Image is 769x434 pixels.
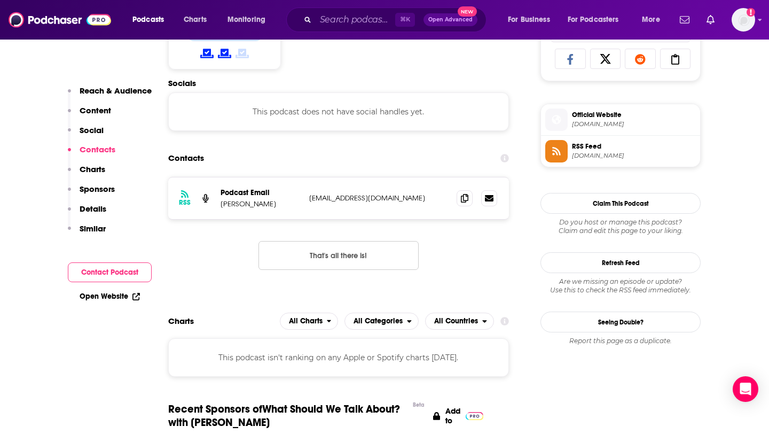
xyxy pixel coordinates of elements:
button: Charts [68,164,105,184]
a: Show notifications dropdown [676,11,694,29]
button: Details [68,204,106,223]
button: Sponsors [68,184,115,204]
p: Podcast Email [221,188,301,197]
button: Similar [68,223,106,243]
p: [PERSON_NAME] [221,199,301,208]
div: Report this page as a duplicate. [540,337,701,345]
button: open menu [280,313,339,330]
span: All Categories [354,317,403,325]
h2: Platforms [280,313,339,330]
div: Open Intercom Messenger [733,376,758,402]
button: Claim This Podcast [540,193,701,214]
p: Charts [80,164,105,174]
h2: Categories [344,313,419,330]
div: Are we missing an episode or update? Use this to check the RSS feed immediately. [540,277,701,294]
span: More [642,12,660,27]
h3: RSS [179,198,191,207]
span: Charts [184,12,207,27]
button: Social [68,125,104,145]
span: New [458,6,477,17]
span: Official Website [572,110,696,120]
button: Refresh Feed [540,252,701,273]
span: Recent Sponsors of What Should We Talk About? with [PERSON_NAME] [168,402,407,429]
div: This podcast does not have social handles yet. [168,92,509,131]
button: Open AdvancedNew [423,13,477,26]
span: jennyyang.substack.com [572,120,696,128]
span: ⌘ K [395,13,415,27]
a: Share on Facebook [555,49,586,69]
span: api.substack.com [572,152,696,160]
img: User Profile [732,8,755,32]
span: All Charts [289,317,323,325]
h2: Socials [168,78,509,88]
img: Pro Logo [466,412,483,420]
button: Content [68,105,111,125]
a: Seeing Double? [540,312,701,332]
button: open menu [344,313,419,330]
p: Content [80,105,111,115]
a: Open Website [80,292,140,301]
span: Logged in as kbastian [732,8,755,32]
p: Details [80,204,106,214]
img: Podchaser - Follow, Share and Rate Podcasts [9,10,111,30]
h2: Charts [168,316,194,326]
a: RSS Feed[DOMAIN_NAME] [545,140,696,162]
button: open menu [634,11,673,28]
a: Show notifications dropdown [702,11,719,29]
button: open menu [125,11,178,28]
span: For Business [508,12,550,27]
div: Claim and edit this page to your liking. [540,218,701,235]
p: Similar [80,223,106,234]
input: Search podcasts, credits, & more... [316,11,395,28]
p: Reach & Audience [80,86,152,96]
a: Charts [177,11,213,28]
a: Copy Link [660,49,691,69]
div: Beta [413,401,425,408]
p: Social [80,125,104,135]
a: Share on Reddit [625,49,656,69]
a: Official Website[DOMAIN_NAME] [545,108,696,131]
h2: Contacts [168,148,204,168]
svg: Add a profile image [747,8,755,17]
p: [EMAIL_ADDRESS][DOMAIN_NAME] [309,193,448,203]
a: Share on X/Twitter [590,49,621,69]
div: Search podcasts, credits, & more... [296,7,497,32]
span: RSS Feed [572,142,696,151]
button: Nothing here. [258,241,419,270]
button: Show profile menu [732,8,755,32]
button: Contact Podcast [68,262,152,282]
span: Do you host or manage this podcast? [540,218,701,227]
span: For Podcasters [568,12,619,27]
span: Monitoring [227,12,265,27]
button: open menu [425,313,494,330]
div: This podcast isn't ranking on any Apple or Spotify charts [DATE]. [168,338,509,377]
button: Reach & Audience [68,86,152,105]
a: Add to [433,402,483,429]
p: Contacts [80,144,115,154]
span: Open Advanced [428,17,473,22]
button: open menu [220,11,279,28]
p: Sponsors [80,184,115,194]
span: Podcasts [132,12,164,27]
p: Add to [445,406,460,425]
button: open menu [561,11,634,28]
span: All Countries [434,317,478,325]
button: open menu [500,11,563,28]
h2: Countries [425,313,494,330]
button: Contacts [68,144,115,164]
